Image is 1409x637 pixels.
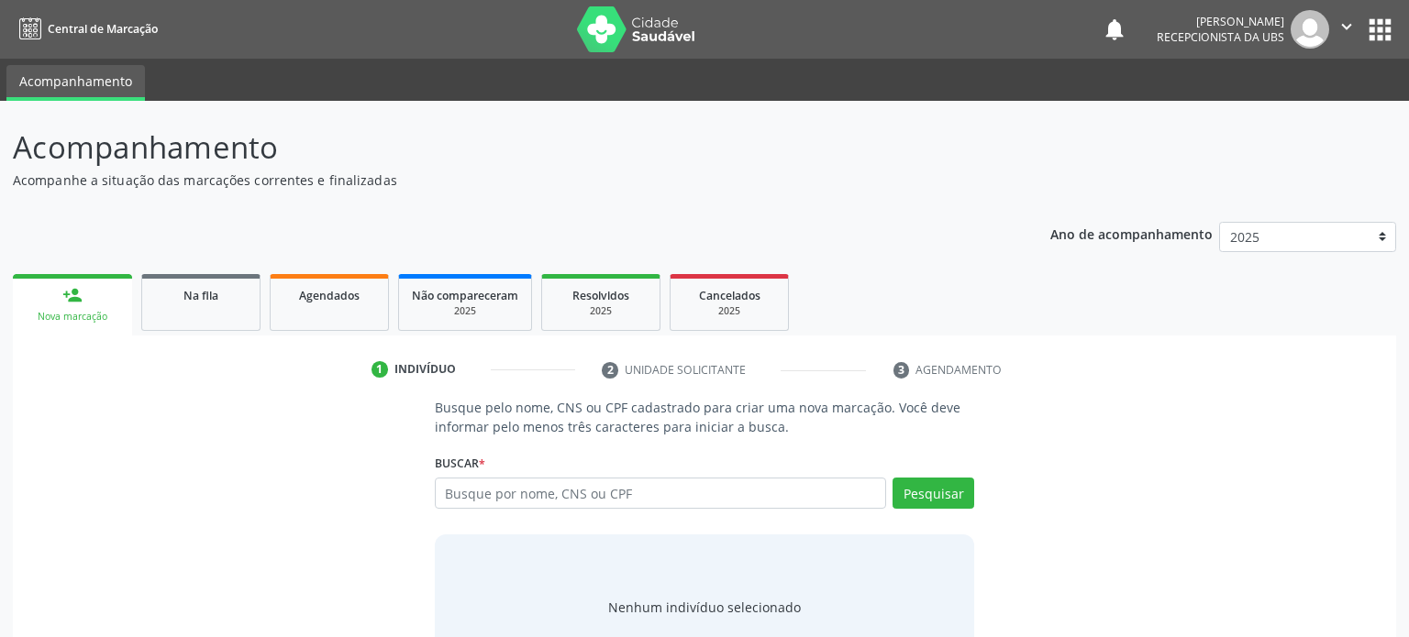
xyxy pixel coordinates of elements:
div: Nenhum indivíduo selecionado [608,598,801,617]
div: Nova marcação [26,310,119,324]
a: Central de Marcação [13,14,158,44]
span: Recepcionista da UBS [1157,29,1284,45]
span: Resolvidos [572,288,629,303]
p: Acompanhamento [13,125,982,170]
div: 1 [372,361,388,378]
span: Na fila [183,288,218,303]
span: Cancelados [699,288,760,303]
label: Buscar [435,449,485,478]
div: person_add [62,285,83,305]
span: Não compareceram [412,288,518,303]
p: Ano de acompanhamento [1050,222,1213,245]
span: Agendados [299,288,360,303]
i:  [1337,16,1357,37]
div: Indivíduo [394,361,456,378]
button: Pesquisar [893,478,974,509]
input: Busque por nome, CNS ou CPF [435,478,887,509]
p: Busque pelo nome, CNS ou CPF cadastrado para criar uma nova marcação. Você deve informar pelo men... [435,398,975,436]
div: [PERSON_NAME] [1157,14,1284,29]
div: 2025 [683,304,775,318]
button: apps [1364,14,1396,46]
img: img [1291,10,1329,49]
a: Acompanhamento [6,65,145,101]
div: 2025 [412,304,518,318]
button:  [1329,10,1364,49]
div: 2025 [555,304,647,318]
p: Acompanhe a situação das marcações correntes e finalizadas [13,170,982,190]
button: notifications [1102,16,1127,42]
span: Central de Marcação [48,21,158,37]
